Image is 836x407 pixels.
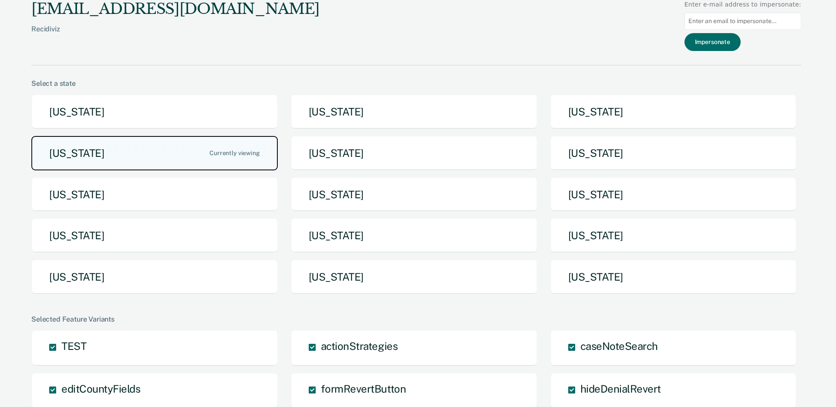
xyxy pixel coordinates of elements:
span: caseNoteSearch [580,340,658,352]
span: editCountyFields [61,383,140,395]
div: Selected Feature Variants [31,315,801,323]
button: [US_STATE] [291,260,537,294]
button: [US_STATE] [291,218,537,253]
button: [US_STATE] [550,218,797,253]
button: [US_STATE] [550,260,797,294]
span: hideDenialRevert [580,383,661,395]
button: Impersonate [684,33,741,51]
button: [US_STATE] [550,177,797,212]
span: actionStrategies [321,340,398,352]
button: [US_STATE] [550,95,797,129]
button: [US_STATE] [31,136,278,170]
button: [US_STATE] [31,177,278,212]
input: Enter an email to impersonate... [684,13,801,30]
span: TEST [61,340,86,352]
button: [US_STATE] [31,260,278,294]
div: Select a state [31,79,801,88]
button: [US_STATE] [291,136,537,170]
button: [US_STATE] [31,95,278,129]
button: [US_STATE] [31,218,278,253]
button: [US_STATE] [550,136,797,170]
button: [US_STATE] [291,177,537,212]
button: [US_STATE] [291,95,537,129]
span: formRevertButton [321,383,406,395]
div: Recidiviz [31,25,320,47]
